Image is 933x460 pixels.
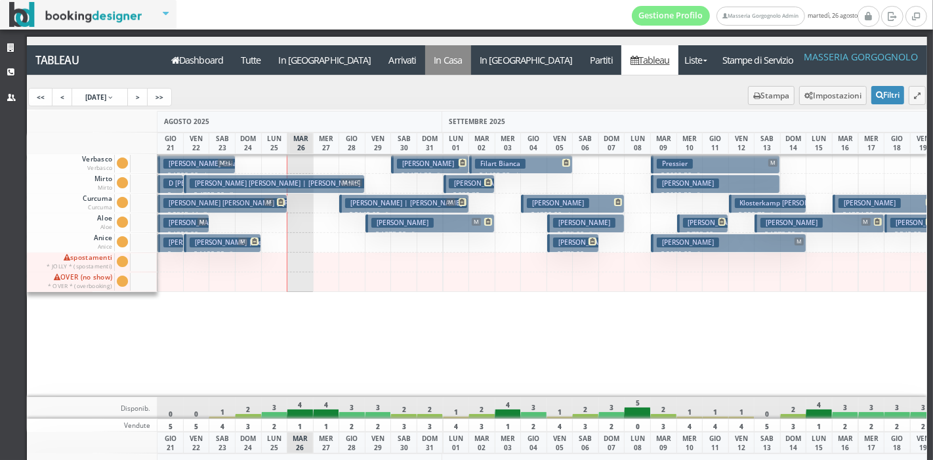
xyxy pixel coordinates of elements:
[657,249,802,259] p: € 2070.00
[651,234,806,253] button: [PERSON_NAME] M € 2070.00 6 notti
[572,432,599,453] div: SAB 06
[468,432,495,453] div: MAR 02
[390,419,417,432] div: 3
[510,171,532,180] small: 4 notti
[806,432,833,453] div: LUN 15
[754,133,781,154] div: SAB 13
[390,133,417,154] div: SAB 30
[795,230,818,239] small: 5 notti
[553,238,615,247] h3: [PERSON_NAME]
[80,155,114,173] span: Verbasco
[157,194,287,213] button: [PERSON_NAME] [PERSON_NAME] | [PERSON_NAME] M € 2365.44 7 notti
[683,218,805,228] h3: [PERSON_NAME] | [PERSON_NAME]
[88,203,112,211] small: Curcuma
[475,170,569,180] p: € 1468.88
[547,419,573,432] div: 4
[183,397,210,419] div: 0
[417,419,444,432] div: 3
[495,133,522,154] div: MER 03
[163,229,205,249] p: € 1320.00
[380,45,425,75] a: Arrivati
[183,133,210,154] div: VEN 22
[495,432,522,453] div: MER 03
[339,133,365,154] div: GIO 28
[183,419,210,432] div: 5
[28,88,53,106] a: <<
[397,159,459,169] h3: [PERSON_NAME]
[716,7,804,26] a: Masseria Gorgognolo Admin
[198,211,220,219] small: 7 notti
[520,397,547,419] div: 3
[547,432,573,453] div: VEN 05
[475,159,526,169] h3: Filart Bianca
[81,194,114,212] span: Curcuma
[449,190,491,210] p: € 830.32
[446,198,455,206] span: M
[472,218,481,226] span: M
[390,432,417,453] div: SAB 30
[871,86,904,104] button: Filtri
[95,214,114,232] span: Aloe
[780,133,807,154] div: DOM 14
[527,209,621,220] p: € 1320.00
[598,397,625,419] div: 3
[9,2,142,28] img: BookingDesigner.com
[806,397,833,419] div: 4
[198,171,220,180] small: 4 notti
[520,133,547,154] div: GIO 04
[197,218,207,226] span: M
[657,159,693,169] h3: Pressier
[692,191,714,199] small: 5 notti
[157,397,184,419] div: 0
[287,397,314,419] div: 4
[218,159,233,167] span: M+L
[163,209,283,220] p: € 2365.44
[572,419,599,432] div: 3
[345,198,467,208] h3: [PERSON_NAME] | [PERSON_NAME]
[417,432,444,453] div: DOM 31
[547,214,625,233] button: [PERSON_NAME] € 783.00 3 notti
[224,191,247,199] small: 7 notti
[184,234,261,253] button: [PERSON_NAME] | Le [PERSON_NAME] M € 1192.32 3 notti
[47,262,113,270] small: * JOLLY * (spostamenti)
[209,419,236,432] div: 4
[417,397,444,419] div: 2
[157,155,235,174] button: [PERSON_NAME] Gaia | [PERSON_NAME] M+L € 1500.00 4 notti
[657,178,719,188] h3: [PERSON_NAME]
[527,198,589,208] h3: [PERSON_NAME]
[839,198,901,208] h3: [PERSON_NAME]
[760,218,823,228] h3: [PERSON_NAME]
[728,133,755,154] div: VEN 12
[468,397,495,419] div: 2
[572,133,599,154] div: SAB 06
[839,209,932,220] p: € 1384.92
[468,419,495,432] div: 3
[624,432,651,453] div: LUN 08
[632,6,711,26] a: Gestione Profilo
[238,238,247,245] span: M
[766,211,788,219] small: 3 notti
[345,209,465,220] p: € 2149.02
[890,229,932,249] p: € 540.00
[235,419,262,432] div: 3
[553,229,621,240] p: € 783.00
[443,133,470,154] div: LUN 01
[598,133,625,154] div: DOM 07
[163,170,231,180] p: € 1500.00
[127,88,148,106] a: >
[702,432,729,453] div: GIO 11
[562,211,584,219] small: 4 notti
[157,214,209,233] button: [PERSON_NAME] [PERSON_NAME] | [PERSON_NAME] M € 1320.00 4 notti
[678,45,713,75] a: Liste
[209,432,236,453] div: SAB 23
[163,249,179,290] p: € 200.00
[443,432,470,453] div: LUN 01
[873,211,896,219] small: 4 notti
[48,282,113,289] small: * OVER * (overbooking)
[449,117,505,126] span: SETTEMBRE 2025
[692,171,714,180] small: 5 notti
[884,432,911,453] div: GIO 18
[471,45,581,75] a: In [GEOGRAPHIC_DATA]
[754,397,781,419] div: 0
[270,45,380,75] a: In [GEOGRAPHIC_DATA]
